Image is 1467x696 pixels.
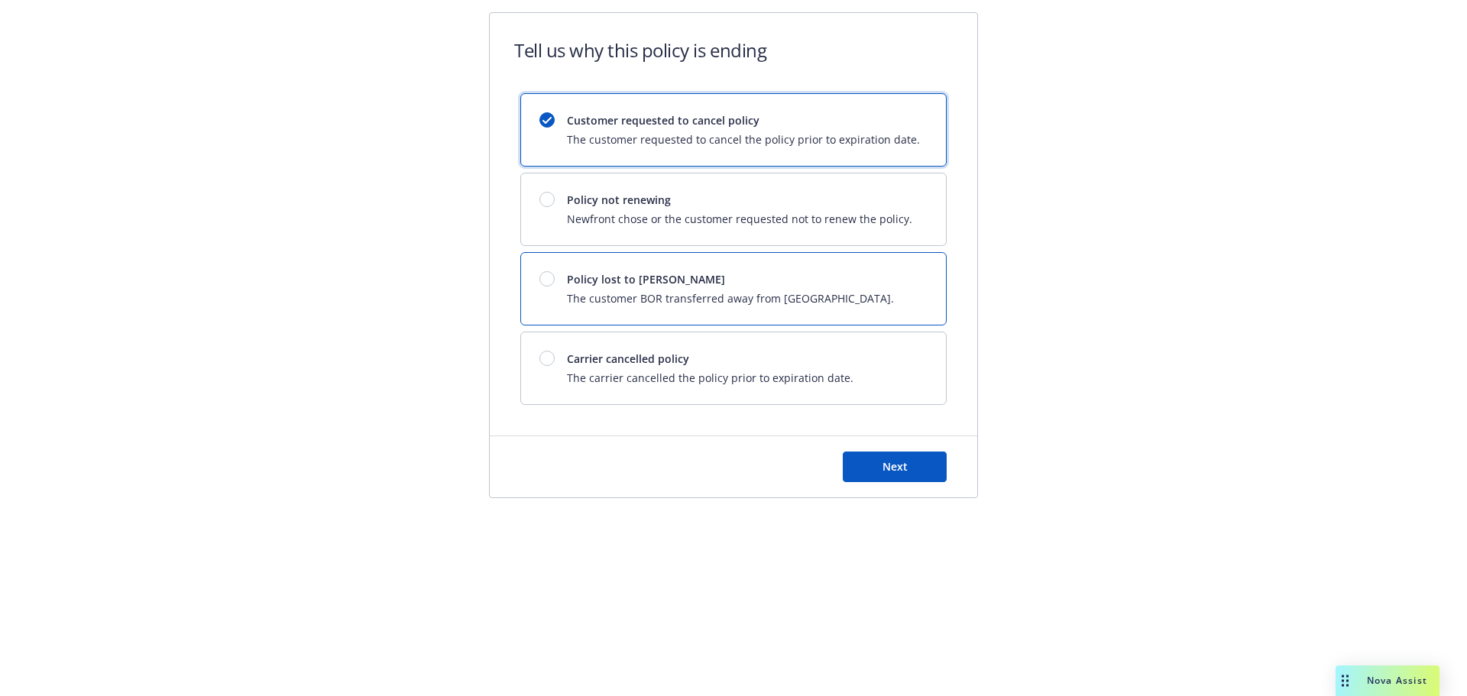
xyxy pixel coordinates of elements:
[1336,665,1439,696] button: Nova Assist
[882,459,908,474] span: Next
[567,290,894,306] span: The customer BOR transferred away from [GEOGRAPHIC_DATA].
[567,370,853,386] span: The carrier cancelled the policy prior to expiration date.
[567,351,853,367] span: Carrier cancelled policy
[1367,674,1427,687] span: Nova Assist
[567,131,920,147] span: The customer requested to cancel the policy prior to expiration date.
[567,211,912,227] span: Newfront chose or the customer requested not to renew the policy.
[843,452,947,482] button: Next
[567,271,894,287] span: Policy lost to [PERSON_NAME]
[567,192,912,208] span: Policy not renewing
[567,112,920,128] span: Customer requested to cancel policy
[1336,665,1355,696] div: Drag to move
[514,37,766,63] h1: Tell us why this policy is ending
